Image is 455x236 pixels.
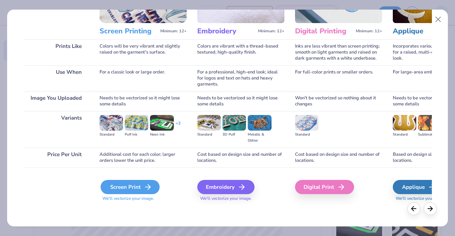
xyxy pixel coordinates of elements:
div: Image You Uploaded [23,91,89,111]
div: Standard [393,132,416,138]
div: For a professional, high-end look; ideal for logos and text on hats and heavy garments. [197,65,284,91]
div: Prints Like [23,39,89,65]
div: Inks are less vibrant than screen printing; smooth on light garments and raised on dark garments ... [295,39,382,65]
img: Standard [393,115,416,131]
img: Standard [100,115,123,131]
img: Puff Ink [125,115,148,131]
div: Neon Ink [150,132,173,138]
div: 3D Puff [223,132,246,138]
h3: Digital Printing [295,27,353,36]
div: + 3 [176,120,181,132]
div: Digital Print [295,180,354,194]
div: Puff Ink [125,132,148,138]
img: Sublimated [418,115,441,131]
div: For full-color prints or smaller orders. [295,65,382,91]
div: Needs to be vectorized so it might lose some details [197,91,284,111]
div: Won't be vectorized so nothing about it changes [295,91,382,111]
img: Metallic & Glitter [248,115,271,131]
div: Additional cost for each color; larger orders lower the unit price. [100,148,187,168]
button: Close [432,13,445,26]
div: For a classic look or large order. [100,65,187,91]
div: Standard [197,132,221,138]
div: Variants [23,111,89,148]
div: Use When [23,65,89,91]
div: Needs to be vectorized so it might lose some details [100,91,187,111]
span: We'll vectorize your image. [100,196,187,202]
h3: Applique [393,27,451,36]
img: Standard [295,115,318,131]
div: Colors will be very vibrant and slightly raised on the garment's surface. [100,39,187,65]
div: Screen Print [101,180,160,194]
div: Colors are vibrant with a thread-based textured, high-quality finish. [197,39,284,65]
div: Embroidery [197,180,255,194]
span: Minimum: 12+ [160,29,187,34]
div: Metallic & Glitter [248,132,271,144]
span: Minimum: 12+ [356,29,382,34]
div: Cost based on design size and number of locations. [295,148,382,168]
div: Price Per Unit [23,148,89,168]
h3: Screen Printing [100,27,157,36]
span: We'll vectorize your image. [197,196,284,202]
div: Sublimated [418,132,441,138]
div: Standard [295,132,318,138]
img: 3D Puff [223,115,246,131]
img: Neon Ink [150,115,173,131]
h3: Embroidery [197,27,255,36]
div: Standard [100,132,123,138]
div: Cost based on design size and number of locations. [197,148,284,168]
span: Minimum: 12+ [258,29,284,34]
div: Applique [393,180,445,194]
img: Standard [197,115,221,131]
